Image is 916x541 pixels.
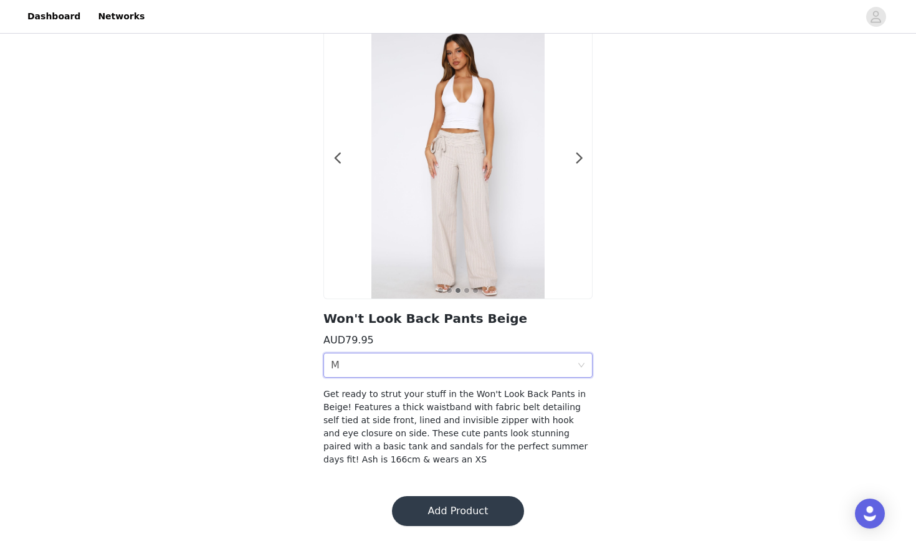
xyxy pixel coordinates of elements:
h3: AUD79.95 [323,333,593,348]
button: 3 [455,287,461,294]
i: icon: down [578,361,585,370]
div: Open Intercom Messenger [855,499,885,529]
h2: Won't Look Back Pants Beige [323,309,593,328]
a: Networks [90,2,152,31]
button: 2 [446,287,452,294]
button: 5 [472,287,479,294]
div: M [331,353,340,377]
div: avatar [870,7,882,27]
button: 1 [437,287,444,294]
h4: Get ready to strut your stuff in the Won't Look Back Pants in Beige! Features a thick waistband w... [323,388,593,466]
button: 4 [464,287,470,294]
a: Dashboard [20,2,88,31]
button: Add Product [392,496,524,526]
